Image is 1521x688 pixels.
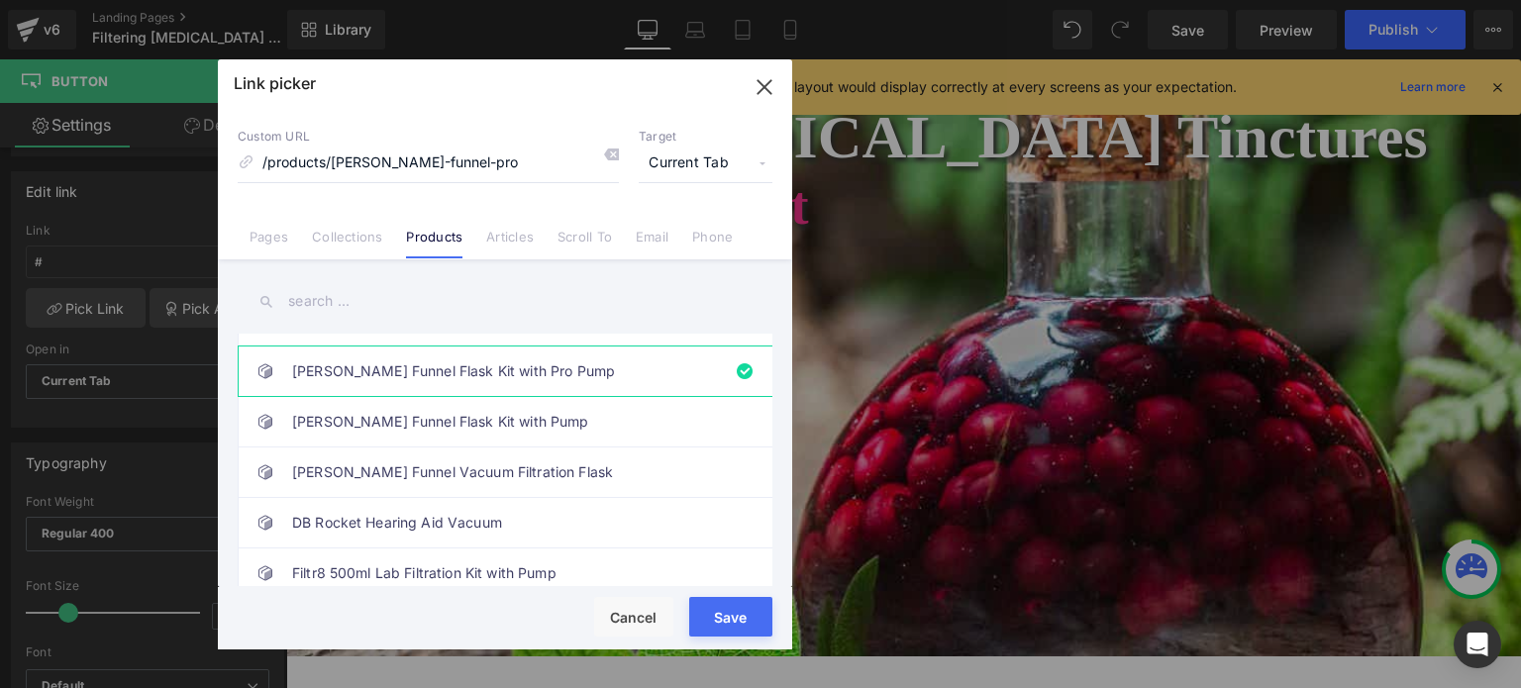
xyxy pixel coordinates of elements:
h1: Mastering the Art [105,114,1235,179]
a: Buy a Filtration Kit [151,213,434,264]
div: Open Intercom Messenger [1454,621,1501,668]
p: Custom URL [238,129,619,145]
a: Scroll To [558,229,612,258]
span: Buy a Filtration Kit [169,224,415,253]
a: [PERSON_NAME] Funnel Flask Kit with Pro Pump [292,346,728,396]
button: Save [689,597,772,637]
a: Products [406,229,462,258]
a: [PERSON_NAME] Funnel Vacuum Filtration Flask [292,447,728,497]
a: Pages [250,229,288,258]
p: Link picker [234,73,316,93]
a: Articles [486,229,534,258]
a: [PERSON_NAME] Funnel Flask Kit with Pump [292,397,728,446]
button: Cancel [594,597,673,637]
a: Filtr8 500ml Lab Filtration Kit with Pump [292,548,728,598]
a: Phone [692,229,733,258]
input: https://gempages.net [238,145,619,182]
h1: Filtering [MEDICAL_DATA] Tinctures [100,41,1235,114]
a: DB Rocket Hearing Aid Vacuum [292,498,728,547]
p: Target [639,129,772,145]
a: Collections [312,229,382,258]
span: Current Tab [639,145,772,182]
input: search ... [238,279,772,324]
a: Email [636,229,668,258]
